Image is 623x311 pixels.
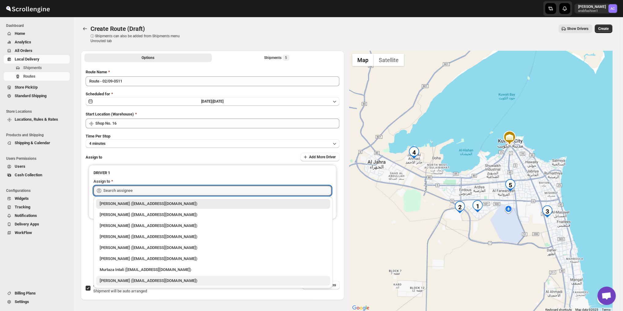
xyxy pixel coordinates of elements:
button: Shipments [4,64,70,72]
span: Options [142,55,154,60]
button: Shipping & Calendar [4,139,70,147]
button: Analytics [4,38,70,46]
span: Time Per Stop [86,134,110,138]
div: All Route Options [81,64,344,267]
button: Selected Shipments [213,53,341,62]
button: Add More Driver [300,153,339,161]
li: Anil Trivedi (siddhu37.trivedi@gmail.com) [94,253,333,264]
span: Settings [15,299,29,304]
button: Routes [81,24,89,33]
button: Create [595,24,612,33]
span: Store Locations [6,109,70,114]
div: Murtaza Intali ([EMAIL_ADDRESS][DOMAIN_NAME]) [100,267,326,273]
span: Scheduled for [86,92,110,96]
div: 4 [408,146,420,159]
button: WorkFlow [4,229,70,237]
div: 3 [541,205,553,218]
span: Store PickUp [15,85,38,90]
span: Configurations [6,188,70,193]
button: All Route Options [84,53,212,62]
p: [PERSON_NAME] [578,4,606,9]
li: Murtaza Intali (intaliwalamurtaza@gmail.com) [94,264,333,275]
input: Search assignee [103,186,331,196]
div: Assign to [94,178,110,185]
span: Start Location (Warehouse) [86,112,134,116]
button: Show street map [352,54,374,66]
a: Open chat [597,287,616,305]
button: Widgets [4,194,70,203]
button: Home [4,29,70,38]
span: Tracking [15,205,30,209]
span: Users Permissions [6,156,70,161]
button: Delivery Apps [4,220,70,229]
button: Routes [4,72,70,81]
span: Shipping & Calendar [15,141,50,145]
input: Search location [95,119,339,128]
div: [PERSON_NAME] ([EMAIL_ADDRESS][DOMAIN_NAME]) [100,278,326,284]
span: Local Delivery [15,57,39,61]
div: [PERSON_NAME] ([EMAIL_ADDRESS][DOMAIN_NAME]) [100,223,326,229]
img: ScrollEngine [5,1,51,16]
div: [PERSON_NAME] ([EMAIL_ADDRESS][DOMAIN_NAME]) [100,201,326,207]
button: Cash Collection [4,171,70,179]
button: 4 minutes [86,139,339,148]
span: Home [15,31,25,36]
button: Settings [4,298,70,306]
span: Route Name [86,70,107,74]
li: Ali Hussain (alihita52@gmail.com) [94,231,333,242]
button: Billing Plans [4,289,70,298]
button: User menu [574,4,617,13]
span: Shipments [23,65,42,70]
button: Tracking [4,203,70,211]
span: [DATE] [213,99,223,104]
div: 5 [504,179,516,191]
span: Products and Shipping [6,133,70,137]
div: 2 [454,201,466,213]
button: Show Drivers [558,24,592,33]
span: [DATE] | [201,99,213,104]
li: Nagendra Reddy (fnsalonsecretary@gmail.com) [94,275,333,286]
span: Show Drivers [567,26,588,31]
span: Locations, Rules & Rates [15,117,58,122]
span: Delivery Apps [15,222,39,226]
p: ⓘ Shipments can also be added from Shipments menu Unrouted tab [90,34,187,43]
span: 4 minutes [89,141,105,146]
div: Shipments [264,55,289,61]
button: Locations, Rules & Rates [4,115,70,124]
div: [PERSON_NAME] ([EMAIL_ADDRESS][DOMAIN_NAME]) [100,256,326,262]
span: Abizer Chikhly [608,4,617,13]
div: [PERSON_NAME] ([EMAIL_ADDRESS][DOMAIN_NAME]) [100,245,326,251]
li: Murtaza Bhai Sagwara (murtazarata786@gmail.com) [94,220,333,231]
text: AC [610,7,615,11]
button: All Orders [4,46,70,55]
p: arabfashion1 [578,9,606,13]
span: Widgets [15,196,29,201]
span: Users [15,164,25,169]
div: [PERSON_NAME] ([EMAIL_ADDRESS][DOMAIN_NAME]) [100,212,326,218]
button: Users [4,162,70,171]
span: Analytics [15,40,31,44]
span: Routes [23,74,35,79]
div: [PERSON_NAME] ([EMAIL_ADDRESS][DOMAIN_NAME]) [100,234,326,240]
span: Standard Shipping [15,93,46,98]
span: AI Optimize [93,283,114,287]
span: Notifications [15,213,37,218]
li: Abizer Chikhly (abizertc@gmail.com) [94,209,333,220]
button: Show satellite imagery [374,54,404,66]
span: WorkFlow [15,230,32,235]
li: Aziz Taher (azizchikhly53@gmail.com) [94,199,333,209]
span: Create Route (Draft) [90,25,145,32]
h3: DRIVER 1 [94,170,331,176]
button: Notifications [4,211,70,220]
span: Billing Plans [15,291,36,295]
li: Manan Miyaji (miyaji5253@gmail.com) [94,242,333,253]
span: Add More Driver [309,155,336,159]
button: Map camera controls [597,292,609,305]
span: Shipment will be auto arranged [93,289,147,293]
span: Dashboard [6,23,70,28]
div: 1 [471,200,484,212]
span: 5 [285,55,287,60]
span: Assign to [86,155,102,159]
input: Eg: Bengaluru Route [86,76,339,86]
span: Cash Collection [15,173,42,177]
